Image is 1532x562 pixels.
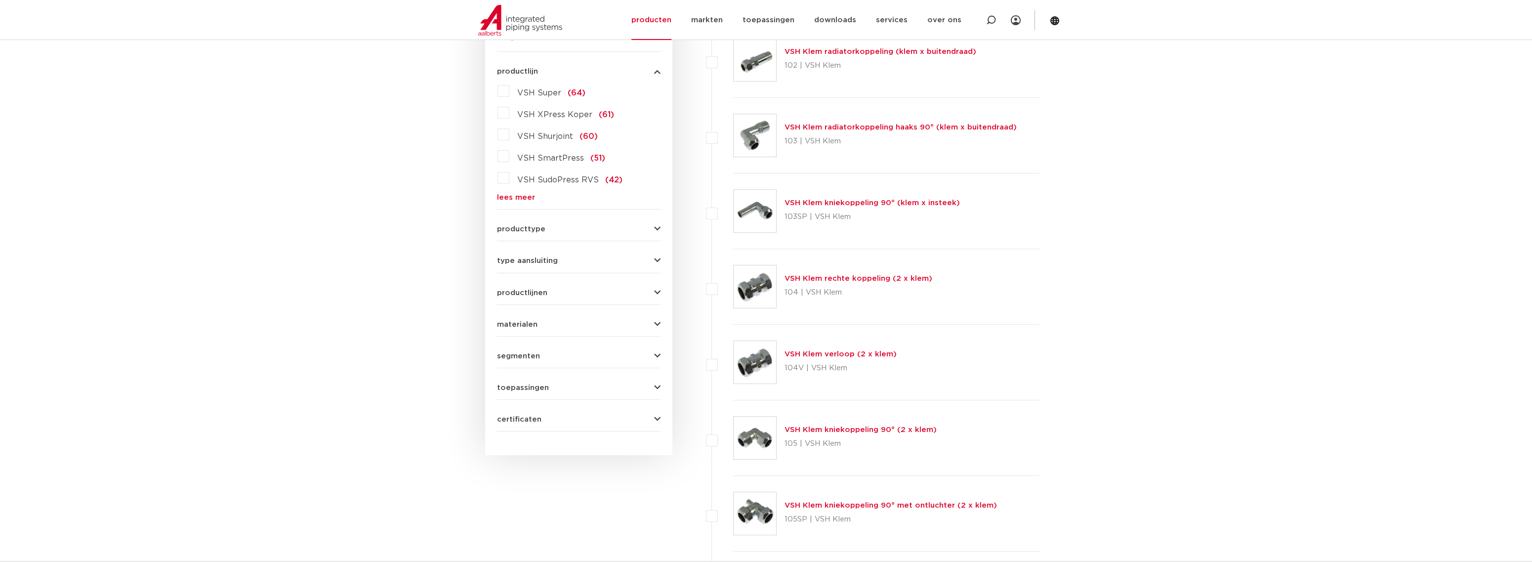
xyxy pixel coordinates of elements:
[497,384,661,391] button: toepassingen
[734,492,776,535] img: Thumbnail for VSH Klem kniekoppeling 90° met ontluchter (2 x klem)
[497,257,661,264] button: type aansluiting
[734,265,776,308] img: Thumbnail for VSH Klem rechte koppeling (2 x klem)
[785,436,937,452] p: 105 | VSH Klem
[497,289,547,297] span: productlijnen
[785,124,1017,131] a: VSH Klem radiatorkoppeling haaks 90° (klem x buitendraad)
[517,111,592,119] span: VSH XPress Koper
[497,321,538,328] span: materialen
[517,154,584,162] span: VSH SmartPress
[734,39,776,81] img: Thumbnail for VSH Klem radiatorkoppeling (klem x buitendraad)
[785,209,960,225] p: 103SP | VSH Klem
[497,68,661,75] button: productlijn
[497,68,538,75] span: productlijn
[785,426,937,433] a: VSH Klem kniekoppeling 90° (2 x klem)
[734,341,776,384] img: Thumbnail for VSH Klem verloop (2 x klem)
[497,352,540,360] span: segmenten
[497,225,545,233] span: producttype
[785,199,960,207] a: VSH Klem kniekoppeling 90° (klem x insteek)
[734,417,776,459] img: Thumbnail for VSH Klem kniekoppeling 90° (2 x klem)
[497,257,558,264] span: type aansluiting
[580,132,598,140] span: (60)
[734,114,776,157] img: Thumbnail for VSH Klem radiatorkoppeling haaks 90° (klem x buitendraad)
[599,111,614,119] span: (61)
[785,360,897,376] p: 104V | VSH Klem
[785,512,997,527] p: 105SP | VSH Klem
[517,132,573,140] span: VSH Shurjoint
[497,321,661,328] button: materialen
[497,384,549,391] span: toepassingen
[517,89,561,97] span: VSH Super
[785,133,1017,149] p: 103 | VSH Klem
[785,285,932,301] p: 104 | VSH Klem
[605,176,622,184] span: (42)
[734,190,776,232] img: Thumbnail for VSH Klem kniekoppeling 90° (klem x insteek)
[785,48,976,55] a: VSH Klem radiatorkoppeling (klem x buitendraad)
[785,502,997,509] a: VSH Klem kniekoppeling 90° met ontluchter (2 x klem)
[568,89,585,97] span: (64)
[497,352,661,360] button: segmenten
[497,416,541,423] span: certificaten
[497,416,661,423] button: certificaten
[785,275,932,282] a: VSH Klem rechte koppeling (2 x klem)
[497,194,661,201] a: lees meer
[497,289,661,297] button: productlijnen
[590,154,605,162] span: (51)
[497,225,661,233] button: producttype
[785,350,897,358] a: VSH Klem verloop (2 x klem)
[785,58,976,74] p: 102 | VSH Klem
[517,176,599,184] span: VSH SudoPress RVS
